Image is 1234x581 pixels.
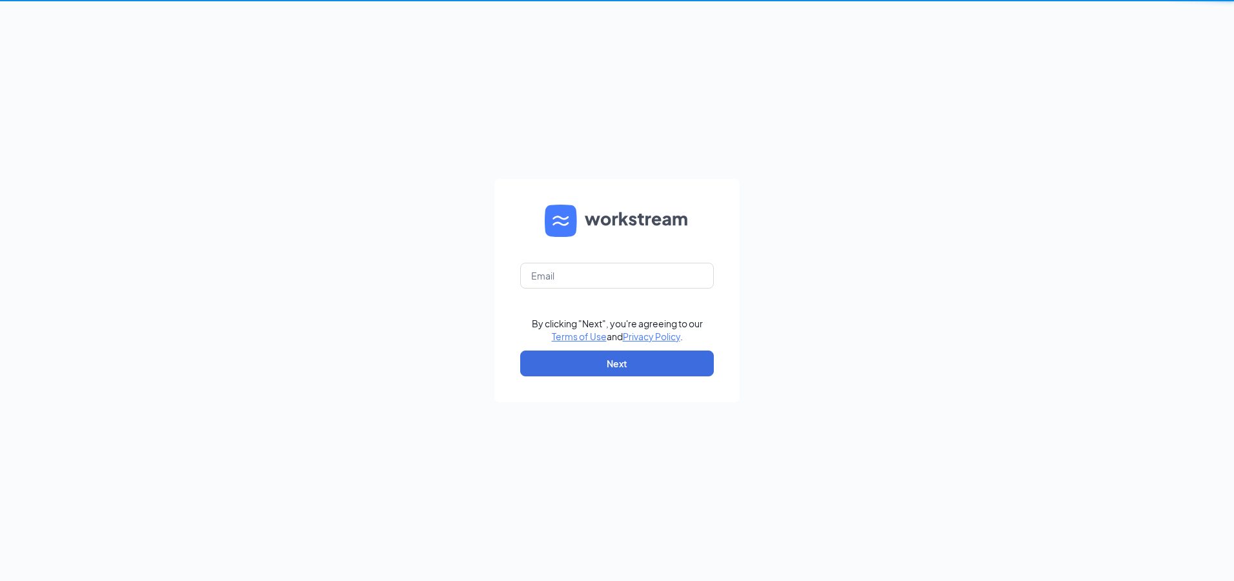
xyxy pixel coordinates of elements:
a: Privacy Policy [623,331,680,342]
a: Terms of Use [552,331,607,342]
div: By clicking "Next", you're agreeing to our and . [532,317,703,343]
input: Email [520,263,714,289]
button: Next [520,351,714,376]
img: WS logo and Workstream text [545,205,689,237]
